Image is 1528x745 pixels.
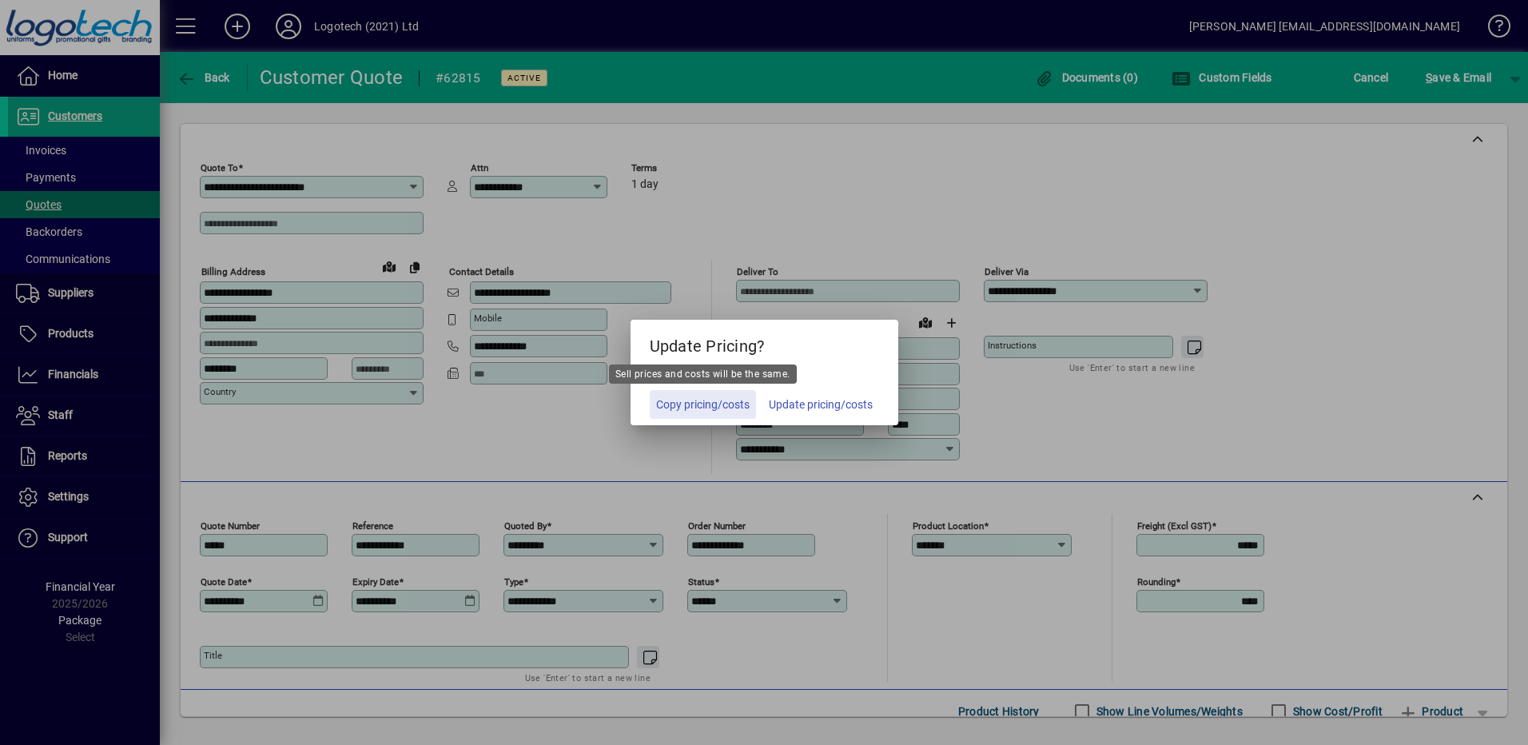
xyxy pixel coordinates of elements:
span: Copy pricing/costs [656,396,750,413]
span: Update pricing/costs [769,396,873,413]
div: Sell prices and costs will be the same. [609,365,797,384]
h5: Update Pricing? [631,320,898,366]
button: Copy pricing/costs [650,390,756,419]
button: Update pricing/costs [762,390,879,419]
